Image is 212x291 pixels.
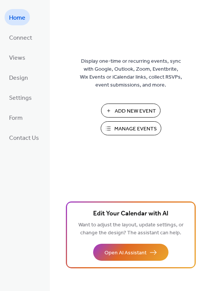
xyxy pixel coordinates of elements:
span: Home [9,12,25,24]
button: Manage Events [101,121,161,135]
button: Add New Event [101,104,161,118]
span: Views [9,52,25,64]
a: Settings [5,89,36,105]
span: Connect [9,32,32,44]
span: Form [9,112,23,124]
span: Open AI Assistant [104,249,147,257]
span: Display one-time or recurring events, sync with Google, Outlook, Zoom, Eventbrite, Wix Events or ... [80,57,182,89]
a: Form [5,109,27,125]
span: Design [9,72,28,84]
span: Want to adjust the layout, update settings, or change the design? The assistant can help. [78,220,184,238]
span: Add New Event [115,107,156,115]
a: Contact Us [5,129,44,145]
span: Contact Us [9,132,39,144]
span: Manage Events [114,125,157,133]
span: Edit Your Calendar with AI [93,209,168,219]
a: Home [5,9,30,25]
span: Settings [9,92,32,104]
a: Views [5,49,30,65]
button: Open AI Assistant [93,244,168,261]
a: Design [5,69,33,85]
a: Connect [5,29,37,45]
